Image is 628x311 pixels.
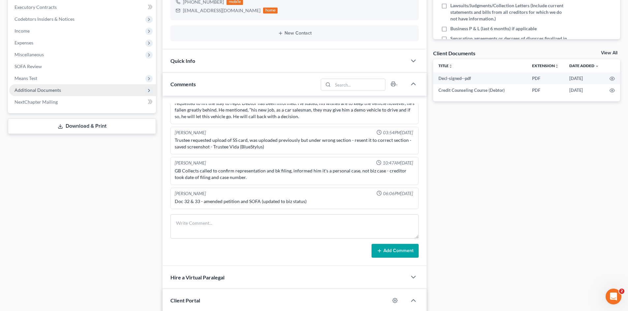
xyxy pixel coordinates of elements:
span: Means Test [15,75,37,81]
div: Client Documents [433,50,475,57]
span: 10:47AM[DATE] [383,160,413,166]
a: Date Added expand_more [569,63,599,68]
a: Titleunfold_more [438,63,453,68]
td: Credit Counseling Course (Debtor) [433,84,527,96]
input: Search... [333,79,385,90]
button: New Contact [176,31,413,36]
span: Additional Documents [15,87,61,93]
td: Decl-signed--pdf [433,72,527,84]
iframe: Intercom live chat [606,289,621,304]
div: GB Collects called to confirm representation and bk filing, informed him it's a personal case, no... [175,168,414,181]
div: [PERSON_NAME] [175,130,206,136]
span: Codebtors Insiders & Notices [15,16,75,22]
div: [PERSON_NAME] [175,191,206,197]
span: NextChapter Mailing [15,99,58,105]
i: unfold_more [449,64,453,68]
button: Add Comment [372,244,419,258]
span: Quick Info [170,58,195,64]
div: home [263,8,278,13]
td: [DATE] [564,84,604,96]
a: NextChapter Mailing [9,96,156,108]
a: Extensionunfold_more [532,63,559,68]
a: Executory Contracts [9,1,156,13]
div: Trustee requested upload of SS card, was uploaded previously but under wrong section - resent it ... [175,137,414,150]
td: [DATE] [564,72,604,84]
span: Client Portal [170,297,200,303]
i: unfold_more [555,64,559,68]
span: SOFA Review [15,64,42,69]
span: Comments [170,81,196,87]
span: Lawsuits/Judgments/Collection Letters (Include current statements and bills from all creditors fo... [450,2,568,22]
span: Hire a Virtual Paralegal [170,274,224,280]
a: View All [601,51,617,55]
div: [PERSON_NAME] [175,160,206,166]
td: PDF [527,84,564,96]
span: Business P & L (last 6 months) if applicable [450,25,537,32]
div: [EMAIL_ADDRESS][DOMAIN_NAME] [183,7,260,14]
i: expand_more [595,64,599,68]
a: SOFA Review [9,61,156,72]
span: 06:06PM[DATE] [383,191,413,197]
span: Separation agreements or decrees of divorces finalized in the past 2 years [450,35,568,48]
span: Miscellaneous [15,52,44,57]
a: Download & Print [8,118,156,134]
td: PDF [527,72,564,84]
span: 2 [619,289,624,294]
div: Doc 32 & 33 - amended petition and SOFA (updated to biz status) [175,198,414,205]
span: Expenses [15,40,33,45]
span: Income [15,28,30,34]
span: 03:54PM[DATE] [383,130,413,136]
span: Executory Contracts [15,4,57,10]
